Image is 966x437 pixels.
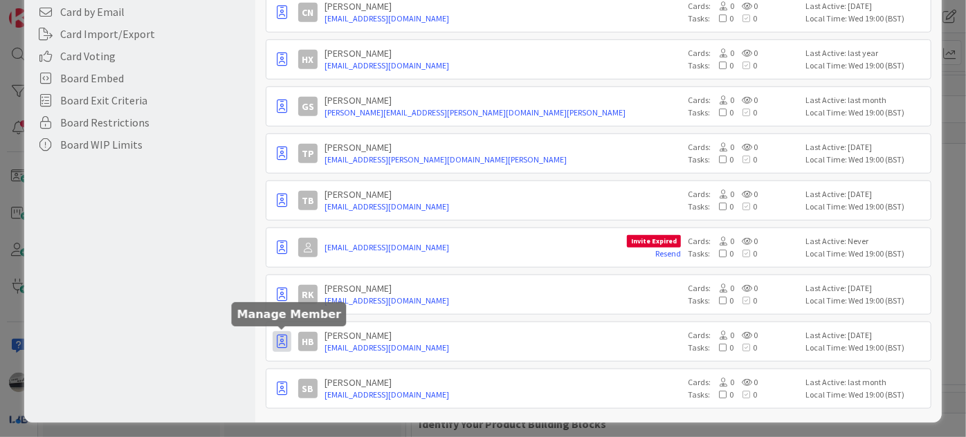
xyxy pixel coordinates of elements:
span: 0 [710,107,733,118]
span: 0 [710,342,733,353]
span: 0 [734,330,758,340]
div: Cards: [688,47,799,59]
span: 0 [711,330,734,340]
div: Cards: [688,141,799,154]
span: 0 [710,154,733,165]
span: 0 [734,1,758,11]
div: Tasks: [688,201,799,213]
div: [PERSON_NAME] [325,141,681,154]
a: [EMAIL_ADDRESS][DOMAIN_NAME] [325,342,681,354]
div: Tasks: [688,59,799,72]
div: Cards: [688,188,799,201]
a: [PERSON_NAME][EMAIL_ADDRESS][PERSON_NAME][DOMAIN_NAME][PERSON_NAME] [325,106,681,119]
div: Local Time: Wed 19:00 (BST) [805,248,927,260]
div: [PERSON_NAME] [325,94,681,106]
span: 0 [733,248,757,259]
span: 0 [711,1,734,11]
a: [EMAIL_ADDRESS][DOMAIN_NAME] [325,59,681,72]
div: Tasks: [688,389,799,401]
span: 0 [710,248,733,259]
span: 0 [711,283,734,293]
div: Tasks: [688,295,799,307]
span: 0 [733,295,757,306]
div: Last Active: [DATE] [805,282,927,295]
div: Local Time: Wed 19:00 (BST) [805,59,927,72]
div: RK [298,285,318,304]
span: 0 [711,189,734,199]
a: [EMAIL_ADDRESS][DOMAIN_NAME] [325,241,620,254]
div: [PERSON_NAME] [325,47,681,59]
span: 0 [734,142,758,152]
a: Resend [655,248,681,259]
span: 0 [711,95,734,105]
a: [EMAIL_ADDRESS][DOMAIN_NAME] [325,295,681,307]
div: Cards: [688,235,799,248]
div: GS [298,97,318,116]
span: 0 [734,283,758,293]
div: Board WIP Limits [24,133,255,156]
div: Local Time: Wed 19:00 (BST) [805,295,927,307]
div: TB [298,191,318,210]
div: [PERSON_NAME] [325,188,681,201]
span: 0 [733,60,757,71]
div: Local Time: Wed 19:00 (BST) [805,342,927,354]
div: [PERSON_NAME] [325,329,681,342]
a: [EMAIL_ADDRESS][DOMAIN_NAME] [325,12,681,25]
span: 0 [733,154,757,165]
div: Card Import/Export [24,23,255,45]
span: 0 [734,189,758,199]
span: 0 [711,48,734,58]
a: [EMAIL_ADDRESS][PERSON_NAME][DOMAIN_NAME][PERSON_NAME] [325,154,681,166]
span: 0 [734,95,758,105]
div: Last Active: Never [805,235,927,248]
a: [EMAIL_ADDRESS][DOMAIN_NAME] [325,201,681,213]
div: Last Active: [DATE] [805,329,927,342]
span: 0 [711,142,734,152]
span: 0 [710,13,733,24]
div: CN [298,3,318,22]
span: Board Embed [60,70,248,86]
div: [PERSON_NAME] [325,376,681,389]
div: Cards: [688,94,799,106]
div: Cards: [688,282,799,295]
span: 0 [734,48,758,58]
div: [PERSON_NAME] [325,282,681,295]
span: 0 [733,107,757,118]
div: Tasks: [688,248,799,260]
div: Local Time: Wed 19:00 (BST) [805,389,927,401]
span: 0 [710,389,733,400]
span: Board Exit Criteria [60,92,248,109]
span: 0 [711,236,734,246]
span: 0 [710,60,733,71]
span: 0 [733,201,757,212]
span: 0 [710,295,733,306]
div: TP [298,144,318,163]
div: Tasks: [688,106,799,119]
span: Card Voting [60,48,248,64]
span: Card by Email [60,3,248,20]
span: 0 [734,236,758,246]
span: 0 [711,377,734,387]
div: Last Active: [DATE] [805,141,927,154]
div: Tasks: [688,342,799,354]
div: HX [298,50,318,69]
span: Board Restrictions [60,114,248,131]
div: SB [298,379,318,398]
span: 0 [710,201,733,212]
h5: Manage Member [237,308,341,321]
span: 0 [733,342,757,353]
span: 0 [734,377,758,387]
div: Cards: [688,329,799,342]
div: Tasks: [688,12,799,25]
div: Last Active: last year [805,47,927,59]
div: Last Active: [DATE] [805,188,927,201]
div: Last Active: last month [805,94,927,106]
div: Last Active: last month [805,376,927,389]
span: Invite Expired [627,235,681,248]
span: 0 [733,13,757,24]
div: Cards: [688,376,799,389]
div: Local Time: Wed 19:00 (BST) [805,201,927,213]
div: Local Time: Wed 19:00 (BST) [805,12,927,25]
span: 0 [733,389,757,400]
div: HB [298,332,318,351]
